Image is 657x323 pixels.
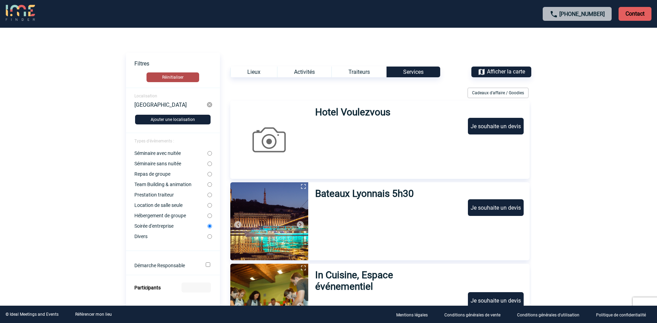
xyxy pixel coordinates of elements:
[134,102,207,108] div: [GEOGRAPHIC_DATA]
[591,311,657,318] a: Politique de confidentialité
[550,10,558,18] img: call-24-px.png
[75,312,112,317] a: Référencer mon lieu
[134,139,174,143] span: Types d'évènements :
[147,72,199,82] button: Réinitialiser
[134,171,207,177] label: Repas de groupe
[134,213,207,218] label: Hébergement de groupe
[6,312,59,317] div: © Ideal Meetings and Events
[468,292,524,309] div: Je souhaite un devis
[331,67,387,77] div: Traiteurs
[487,68,525,75] span: Afficher la carte
[619,7,651,21] p: Contact
[230,182,308,260] img: 1.jpg
[126,72,220,82] a: Réinitialiser
[596,313,646,317] p: Politique de confidentialité
[468,88,529,98] div: Cadeaux d'affaire / Goodies
[439,311,512,318] a: Conditions générales de vente
[315,106,392,118] h3: Hotel Voulezvous
[465,88,531,98] div: Filtrer sur Cadeaux d'affaire / Goodies
[134,263,196,268] label: Démarche Responsable
[230,101,308,179] img: notfoundimage.jpg
[134,150,207,156] label: Séminaire avec nuitée
[134,60,220,67] p: Filtres
[315,188,415,199] h3: Bateaux Lyonnais 5h30
[134,223,207,229] label: Soirée d'entreprise
[230,67,277,77] div: Lieux
[559,11,605,17] a: [PHONE_NUMBER]
[391,311,439,318] a: Mentions légales
[396,313,428,317] p: Mentions légales
[135,115,211,124] button: Ajouter une localisation
[517,313,579,317] p: Conditions générales d'utilisation
[387,67,440,77] div: Services
[468,118,524,134] div: Je souhaite un devis
[277,67,331,77] div: Activités
[512,311,591,318] a: Conditions générales d'utilisation
[468,199,524,216] div: Je souhaite un devis
[134,202,207,208] label: Location de salle seule
[134,285,161,290] label: Participants
[206,262,210,267] input: Démarche Responsable
[134,192,207,198] label: Prestation traiteur
[134,161,207,166] label: Séminaire sans nuitée
[444,313,500,317] p: Conditions générales de vente
[206,102,213,108] img: cancel-24-px-g.png
[134,182,207,187] label: Team Building & animation
[134,94,157,98] span: Localisation
[134,234,207,239] label: Divers
[315,269,452,292] h3: In Cuisine, Espace événementiel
